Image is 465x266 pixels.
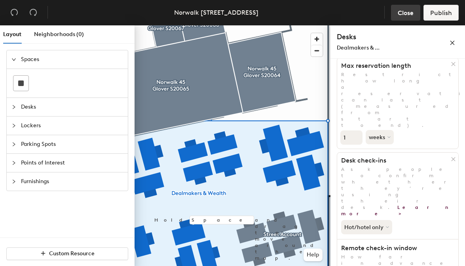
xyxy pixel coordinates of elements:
span: Dealmakers & ... [337,44,380,51]
span: Ask people to confirm whether they’re using their desk. [341,166,461,216]
span: Close [398,9,414,17]
span: expanded [11,57,16,62]
button: Undo (⌘ + Z) [6,5,22,21]
span: collapsed [11,179,16,184]
div: Norwalk [STREET_ADDRESS] [174,8,258,17]
button: Redo (⌘ + ⇧ + Z) [25,5,41,21]
a: Learn more > [341,205,452,216]
span: Layout [3,31,21,38]
h4: Desks [337,32,424,42]
span: Custom Resource [49,250,95,257]
span: collapsed [11,123,16,128]
button: Close [391,5,420,21]
button: weeks [366,130,394,144]
span: Desks [21,98,123,116]
span: Furnishings [21,172,123,191]
button: Publish [423,5,459,21]
span: Lockers [21,117,123,135]
p: Restrict how long a reservation can last (measured from start to end). [337,71,458,128]
span: close [450,40,455,46]
button: Custom Resource [6,247,128,260]
span: Parking Spots [21,135,123,153]
span: Points of Interest [21,154,123,172]
span: undo [10,8,18,16]
span: Spaces [21,50,123,69]
h1: Remote check-in window [337,244,451,252]
span: collapsed [11,161,16,165]
span: collapsed [11,142,16,147]
button: Help [304,249,323,261]
h1: Desk check-ins [337,157,451,165]
h1: Max reservation length [337,62,451,70]
span: Neighborhoods (0) [34,31,84,38]
button: Hot/hotel only [341,220,392,234]
span: collapsed [11,105,16,109]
